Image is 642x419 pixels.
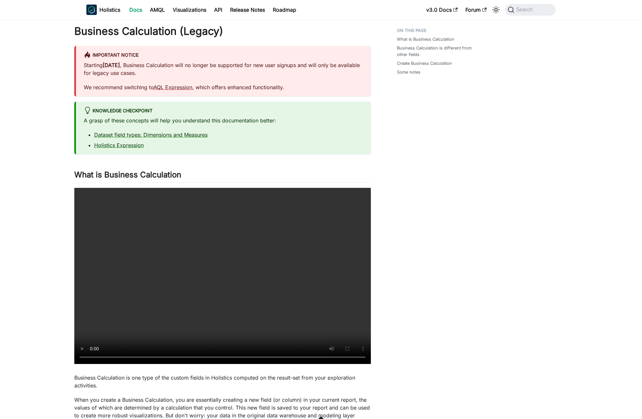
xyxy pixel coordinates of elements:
p: We recommend switching to , which offers enhanced functionality. [84,83,363,91]
a: AMQL [146,5,169,15]
h2: What is Business Calculation [74,170,371,182]
a: Create Business Calculation [397,60,452,66]
p: A grasp of these concepts will help you understand this documentation better: [84,117,363,124]
div: Important Notice [84,51,363,60]
div: Knowledge Checkpoint [84,107,363,115]
p: Starting , Business Calculation will no longer be supported for new user signups and will only be... [84,61,363,77]
span: Search [514,7,537,13]
b: Holistics [99,6,120,14]
button: Search (Command+K) [505,4,556,16]
a: HolisticsHolisticsHolistics [86,5,120,15]
a: Dataset field types: Dimensions and Measures [94,132,208,138]
button: Switch between dark and light mode (currently system mode) [491,5,501,15]
a: AQL Expression [153,84,192,91]
a: Some notes [397,69,420,75]
a: What is Business Calculation [397,36,454,42]
a: Forum [461,5,490,15]
p: Business Calculation is one type of the custom fields in Holistics computed on the result-set fro... [74,374,371,389]
img: Holistics [86,5,97,15]
a: Docs [125,5,146,15]
h1: Business Calculation (Legacy) [74,25,371,38]
a: Holistics Expression [94,142,144,148]
a: Release Notes [226,5,269,15]
a: v3.0 Docs [422,5,461,15]
video: Your browser does not support embedding video, but you can . [74,188,371,364]
a: API [210,5,226,15]
strong: [DATE] [103,62,120,68]
a: Business Calculation is different from other fields [397,45,481,57]
a: Visualizations [169,5,210,15]
a: Roadmap [269,5,300,15]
